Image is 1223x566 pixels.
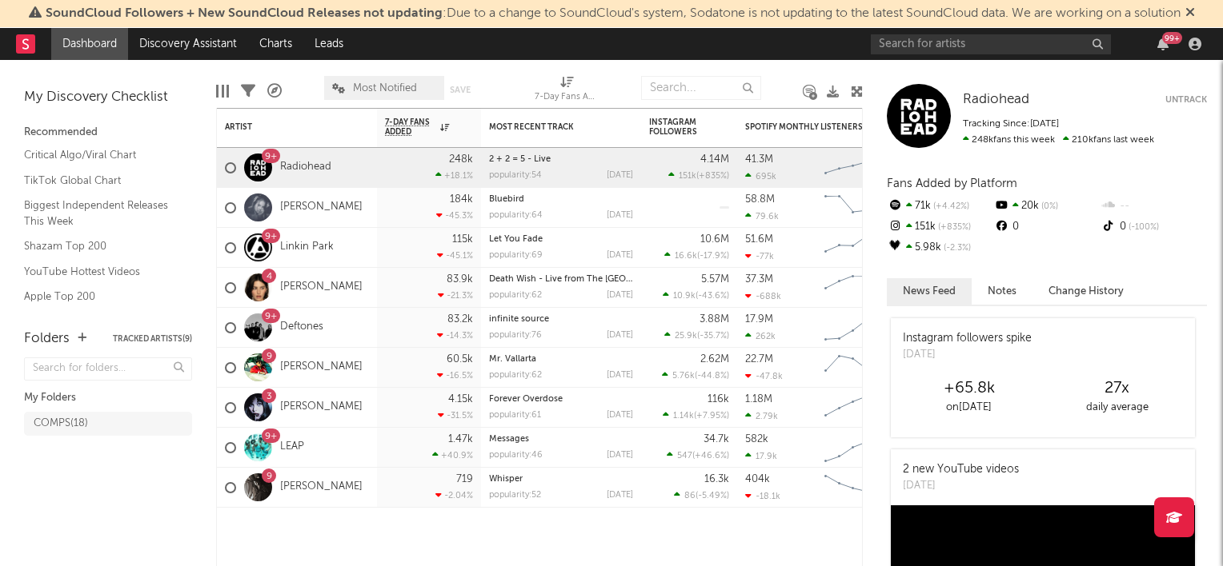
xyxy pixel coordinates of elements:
div: 20k [993,196,1100,217]
svg: Chart title [817,188,889,228]
div: Instagram followers spike [903,330,1032,347]
div: 7-Day Fans Added (7-Day Fans Added) [535,88,599,107]
div: Whisper [489,475,633,484]
div: popularity: 62 [489,291,542,300]
div: Mr. Vallarta [489,355,633,364]
div: Spotify Monthly Listeners [745,122,865,132]
div: 116k [708,394,729,405]
div: popularity: 64 [489,211,543,220]
a: Mr. Vallarta [489,355,536,364]
div: infinite source [489,315,633,324]
div: 1.18M [745,394,772,405]
span: 7-Day Fans Added [385,118,436,137]
a: [PERSON_NAME] [280,361,363,374]
span: -100 % [1126,223,1159,232]
div: +18.1 % [435,170,473,181]
div: 262k [745,331,776,341]
span: : Due to a change to SoundCloud's system, Sodatone is not updating to the latest SoundCloud data.... [46,7,1181,20]
div: 582k [745,434,768,444]
a: LEAP [280,440,304,454]
a: Charts [248,28,303,60]
div: 37.3M [745,274,773,285]
a: COMPS(18) [24,412,192,436]
svg: Chart title [817,308,889,348]
div: ( ) [663,410,729,421]
span: Most Notified [353,83,417,94]
a: Bluebird [489,195,524,204]
div: [DATE] [607,291,633,300]
div: My Discovery Checklist [24,88,192,107]
div: popularity: 69 [489,251,543,260]
span: -5.49 % [698,492,727,500]
div: popularity: 76 [489,331,542,340]
button: Untrack [1165,92,1207,108]
a: [PERSON_NAME] [280,401,363,414]
span: 210k fans last week [963,135,1154,145]
div: COMPS ( 18 ) [34,414,88,433]
div: ( ) [674,490,729,500]
div: 60.5k [447,354,473,365]
div: popularity: 61 [489,411,541,420]
div: [DATE] [903,347,1032,363]
div: 83.9k [447,274,473,285]
div: 79.6k [745,211,779,221]
a: Radiohead [280,161,331,174]
a: Let You Fade [489,235,543,244]
div: Forever Overdose [489,395,633,404]
button: Save [450,86,471,94]
div: [DATE] [607,451,633,460]
div: 115k [452,234,473,245]
div: -77k [745,251,774,261]
span: +4.42 % [931,202,969,211]
div: Filters [241,68,255,114]
div: ( ) [664,250,729,261]
a: 2 + 2 = 5 - Live [489,155,551,164]
svg: Chart title [817,228,889,268]
div: 719 [456,474,473,484]
span: -44.8 % [697,372,727,381]
div: 58.8M [745,194,775,205]
div: [DATE] [607,371,633,380]
span: 151k [679,172,696,181]
div: 34.7k [704,434,729,444]
div: +40.9 % [432,450,473,460]
button: Notes [972,278,1033,305]
div: [DATE] [607,331,633,340]
a: Shazam Top 200 [24,237,176,255]
button: News Feed [887,278,972,305]
a: Deftones [280,321,323,334]
div: 17.9k [745,451,777,461]
span: +7.95 % [696,412,727,421]
div: Death Wish - Live from The O2 Arena [489,275,633,284]
div: 3.88M [700,314,729,325]
span: 248k fans this week [963,135,1055,145]
a: [PERSON_NAME] [280,281,363,294]
a: YouTube Hottest Videos [24,263,176,281]
div: 16.3k [704,474,729,484]
span: 16.6k [675,252,697,261]
button: Change History [1033,278,1140,305]
div: Let You Fade [489,235,633,244]
div: 0 [1101,217,1207,237]
div: ( ) [667,450,729,460]
a: Messages [489,435,529,444]
div: 1.47k [448,434,473,444]
div: -31.5 % [438,410,473,421]
a: [PERSON_NAME] [280,201,363,214]
span: Radiohead [963,93,1029,106]
div: -45.1 % [437,250,473,261]
a: Radiohead [963,92,1029,108]
div: -688k [745,291,781,301]
div: Messages [489,435,633,444]
button: 99+ [1157,38,1169,50]
div: Folders [24,329,70,349]
div: A&R Pipeline [267,68,282,114]
span: SoundCloud Followers + New SoundCloud Releases not updating [46,7,443,20]
span: 1.14k [673,412,694,421]
a: Death Wish - Live from The [GEOGRAPHIC_DATA] [489,275,696,284]
div: [DATE] [607,211,633,220]
a: Whisper [489,475,523,484]
svg: Chart title [817,388,889,428]
div: 27 x [1043,379,1191,398]
svg: Chart title [817,348,889,388]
